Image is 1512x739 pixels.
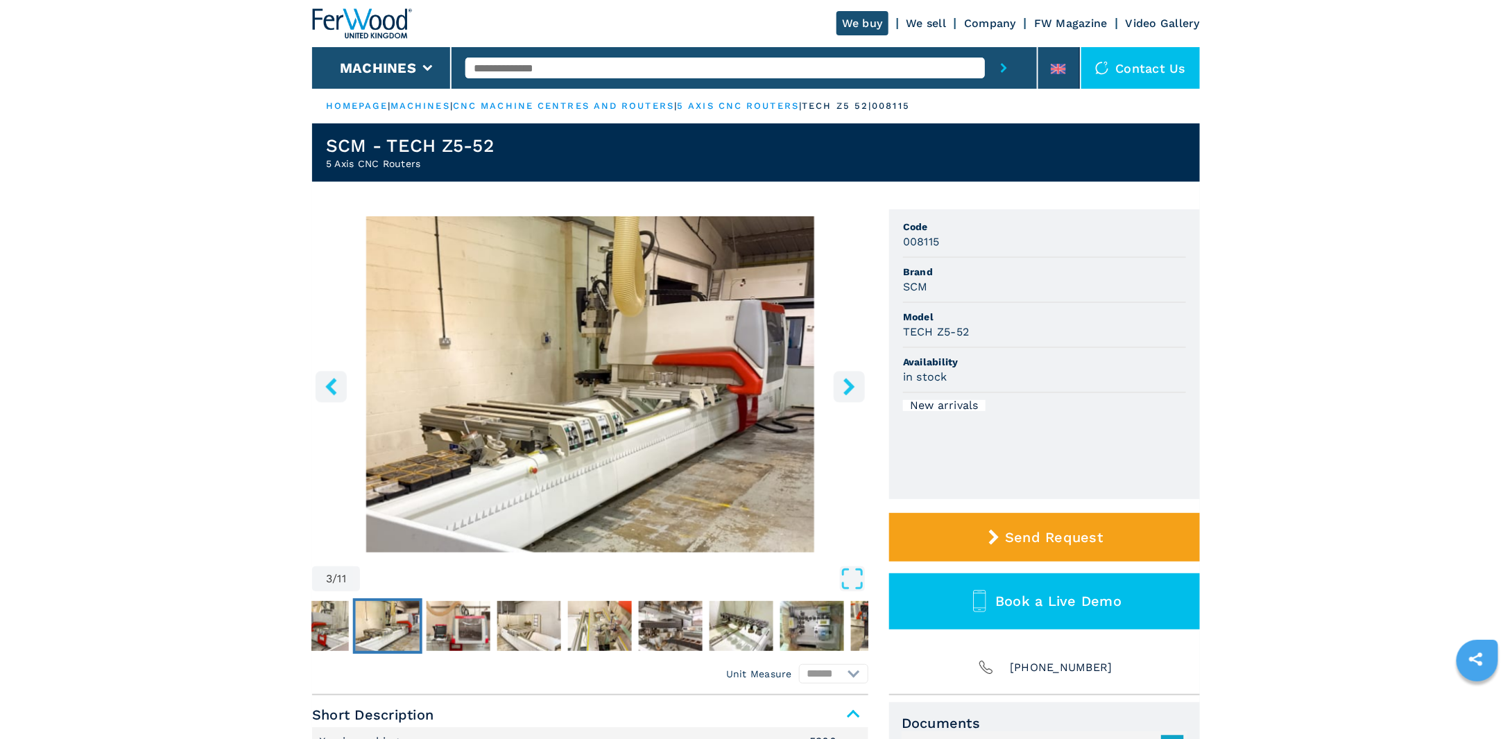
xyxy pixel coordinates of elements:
h3: 008115 [903,234,940,250]
a: We sell [907,17,947,30]
button: right-button [834,371,865,402]
a: sharethis [1459,642,1493,677]
img: c6649812ad81f8c001e38c72146c3251 [780,601,844,651]
h1: SCM - TECH Z5-52 [326,134,494,157]
p: 008115 [872,100,910,112]
img: 11aa5f68b57ce4a826180df1647f5880 [851,601,915,651]
img: c6fd26e886dfb0ce069aedfc73414576 [710,601,773,651]
img: Phone [977,658,996,677]
a: We buy [836,11,888,35]
span: Availability [903,355,1186,369]
button: submit-button [985,47,1023,89]
span: | [674,101,677,111]
a: machines [390,101,450,111]
span: Brand [903,265,1186,279]
span: Book a Live Demo [995,593,1122,609]
span: Send Request [1005,529,1103,546]
iframe: Chat [1453,677,1502,729]
h3: TECH Z5-52 [903,324,970,340]
span: Documents [902,715,1187,731]
span: | [450,101,453,111]
h2: 5 Axis CNC Routers [326,157,494,171]
img: 5 Axis CNC Routers SCM TECH Z5-52 [312,216,868,553]
span: Code [903,220,1186,234]
button: left-button [316,371,347,402]
button: Go to Slide 5 [495,598,564,654]
p: tech z5 52 | [802,100,872,112]
img: f2f1d4b31edbbe5ea76a8ab59b401a8f [427,601,490,651]
button: Book a Live Demo [889,573,1200,629]
h3: in stock [903,369,947,385]
div: Contact us [1081,47,1201,89]
span: Model [903,310,1186,324]
span: Short Description [312,702,868,727]
span: / [332,573,337,584]
button: Go to Slide 9 [778,598,847,654]
nav: Thumbnail Navigation [282,598,839,654]
button: Go to Slide 3 [353,598,422,654]
img: be694c66329b841c789b7b3a63d761a3 [568,601,632,651]
div: New arrivals [903,400,986,411]
button: Go to Slide 8 [707,598,776,654]
a: HOMEPAGE [326,101,388,111]
button: Go to Slide 2 [282,598,352,654]
button: Machines [340,60,416,76]
h3: SCM [903,279,928,295]
button: Go to Slide 4 [424,598,493,654]
a: Video Gallery [1126,17,1200,30]
button: Go to Slide 7 [636,598,705,654]
img: 6ea6671d1b9accb48afd651faea347fb [356,601,420,651]
span: 3 [326,573,332,584]
span: [PHONE_NUMBER] [1010,658,1112,677]
a: cnc machine centres and routers [453,101,674,111]
span: | [388,101,390,111]
button: Go to Slide 6 [565,598,635,654]
img: Ferwood [312,8,412,39]
a: 5 axis cnc routers [677,101,799,111]
img: Contact us [1095,61,1109,75]
div: Go to Slide 3 [312,216,868,553]
a: FW Magazine [1034,17,1108,30]
span: 11 [338,573,347,584]
a: Company [964,17,1016,30]
button: Go to Slide 10 [848,598,918,654]
img: e096f2f699ef4bf37ab6c40c9f5d731d [497,601,561,651]
em: Unit Measure [726,667,792,681]
img: d8c4ff91abdf98dd8232d39ea8470150 [639,601,703,651]
img: 18c37928aa9da92399c9d95582c14970 [285,601,349,651]
button: Send Request [889,513,1200,562]
span: | [799,101,802,111]
button: Open Fullscreen [363,566,865,591]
